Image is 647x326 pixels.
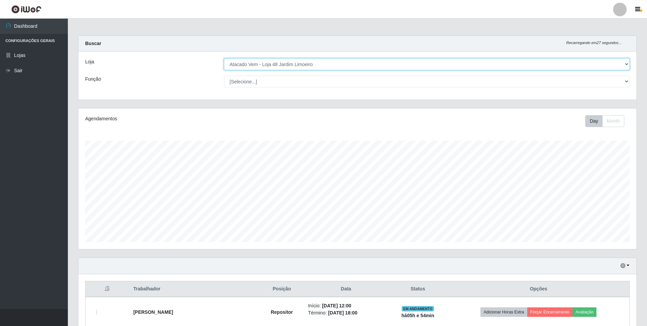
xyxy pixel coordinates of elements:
[85,58,94,65] label: Loja
[129,281,260,297] th: Trabalhador
[585,115,630,127] div: Toolbar with button groups
[448,281,630,297] th: Opções
[572,307,596,317] button: Avaliação
[85,115,306,122] div: Agendamentos
[585,115,603,127] button: Day
[566,41,622,45] i: Recarregando em 27 segundos...
[388,281,448,297] th: Status
[304,281,388,297] th: Data
[85,41,101,46] strong: Buscar
[401,313,434,318] strong: há 05 h e 54 min
[85,76,101,83] label: Função
[308,309,384,317] li: Término:
[260,281,304,297] th: Posição
[133,309,173,315] strong: [PERSON_NAME]
[527,307,573,317] button: Forçar Encerramento
[322,303,351,308] time: [DATE] 12:00
[585,115,624,127] div: First group
[402,306,434,311] span: EM ANDAMENTO
[602,115,624,127] button: Month
[328,310,357,315] time: [DATE] 18:00
[308,302,384,309] li: Início:
[480,307,527,317] button: Adicionar Horas Extra
[271,309,293,315] strong: Repositor
[11,5,41,14] img: CoreUI Logo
